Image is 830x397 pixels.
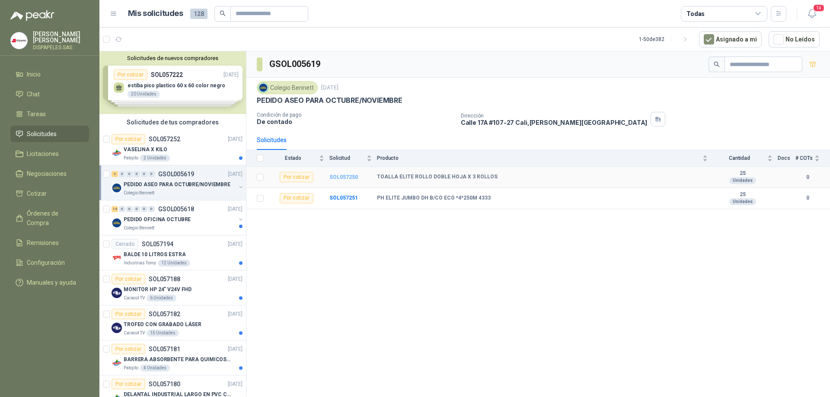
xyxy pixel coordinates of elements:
div: 2 [112,171,118,177]
b: PH ELITE JUMBO DH B/CO ECO *4*250M 4333 [377,195,491,202]
a: Configuración [10,254,89,271]
span: 14 [813,4,825,12]
span: Remisiones [27,238,59,248]
img: Company Logo [112,148,122,158]
p: Colegio Bennett [124,190,154,197]
div: Por cotizar [112,274,145,284]
p: Caracol TV [124,330,145,337]
div: 0 [134,171,140,177]
span: # COTs [795,155,813,161]
p: [DATE] [228,345,243,353]
p: SOL057180 [149,381,180,387]
div: Por cotizar [112,309,145,319]
h3: GSOL005619 [269,57,322,71]
span: 128 [190,9,207,19]
h1: Mis solicitudes [128,7,183,20]
p: SOL057252 [149,136,180,142]
p: [DATE] [228,135,243,143]
span: Negociaciones [27,169,67,178]
button: Solicitudes de nuevos compradores [103,55,243,61]
p: Colegio Bennett [124,225,154,232]
div: 12 Unidades [158,260,190,267]
p: Condición de pago [257,112,454,118]
a: Por cotizarSOL057182[DATE] Company LogoTROFEO CON GRABADO LÁSERCaracol TV15 Unidades [99,305,246,340]
span: Configuración [27,258,65,267]
a: 14 0 0 0 0 0 GSOL005618[DATE] Company LogoPEDIDO OFICINA OCTUBREColegio Bennett [112,204,244,232]
span: search [220,10,226,16]
div: Por cotizar [112,379,145,389]
p: SOL057194 [142,241,173,247]
div: 0 [126,171,133,177]
th: Estado [269,150,329,167]
div: Solicitudes de nuevos compradoresPor cotizarSOL057222[DATE] estiba piso plastico 60 x 60 color ne... [99,51,246,114]
p: [DATE] [228,170,243,178]
span: Cantidad [713,155,766,161]
img: Company Logo [112,183,122,193]
p: [DATE] [321,84,338,92]
th: Solicitud [329,150,377,167]
div: 0 [134,206,140,212]
p: PEDIDO OFICINA OCTUBRE [124,216,191,224]
div: 6 Unidades [147,295,176,302]
div: Solicitudes de tus compradores [99,114,246,130]
span: Solicitud [329,155,365,161]
div: Por cotizar [112,344,145,354]
p: SOL057188 [149,276,180,282]
p: MONITOR HP 24" V24V FHD [124,286,192,294]
a: Solicitudes [10,126,89,142]
a: SOL057250 [329,174,358,180]
p: PEDIDO ASEO PARA OCTUBRE/NOVIEMBRE [257,96,402,105]
th: Producto [377,150,713,167]
a: Negociaciones [10,165,89,182]
img: Company Logo [112,253,122,263]
p: Calle 17A #107-27 Cali , [PERSON_NAME][GEOGRAPHIC_DATA] [461,119,648,126]
button: Asignado a mi [699,31,762,48]
p: Dirección [461,113,648,119]
img: Company Logo [112,358,122,368]
div: Unidades [729,177,756,184]
span: Producto [377,155,701,161]
div: Unidades [729,198,756,205]
div: 0 [148,206,155,212]
a: SOL057251 [329,195,358,201]
p: GSOL005618 [158,206,194,212]
a: 2 0 0 0 0 0 GSOL005619[DATE] Company LogoPEDIDO ASEO PARA OCTUBRE/NOVIEMBREColegio Bennett [112,169,244,197]
a: Órdenes de Compra [10,205,89,231]
div: 0 [119,206,125,212]
div: Por cotizar [112,134,145,144]
p: [PERSON_NAME] [PERSON_NAME] [33,31,89,43]
p: BARRERA ABSORBENTE PARA QUIMICOS (DERRAME DE HIPOCLORITO) [124,356,231,364]
div: Cerrado [112,239,138,249]
span: Estado [269,155,317,161]
a: Por cotizarSOL057188[DATE] Company LogoMONITOR HP 24" V24V FHDCaracol TV6 Unidades [99,270,246,305]
div: 1 - 50 de 382 [639,32,692,46]
div: Por cotizar [280,193,313,203]
img: Company Logo [11,32,27,49]
p: [DATE] [228,205,243,213]
div: Colegio Bennett [257,81,318,94]
p: Patojito [124,365,138,372]
a: Remisiones [10,235,89,251]
div: 0 [126,206,133,212]
a: Tareas [10,106,89,122]
div: 0 [119,171,125,177]
th: Cantidad [713,150,778,167]
b: 0 [795,194,820,202]
p: [DATE] [228,310,243,318]
p: Patojito [124,155,138,162]
div: 14 [112,206,118,212]
div: 0 [148,171,155,177]
p: [DATE] [228,380,243,388]
a: Por cotizarSOL057181[DATE] Company LogoBARRERA ABSORBENTE PARA QUIMICOS (DERRAME DE HIPOCLORITO)P... [99,340,246,375]
span: Inicio [27,70,41,79]
b: 0 [795,173,820,181]
p: BALDE 10 LITROS ESTRA [124,251,185,259]
div: Solicitudes [257,135,287,145]
img: Company Logo [112,323,122,333]
span: Manuales y ayuda [27,278,76,287]
p: [DATE] [228,240,243,248]
th: Docs [778,150,795,167]
div: Todas [686,9,705,19]
div: Por cotizar [280,172,313,182]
